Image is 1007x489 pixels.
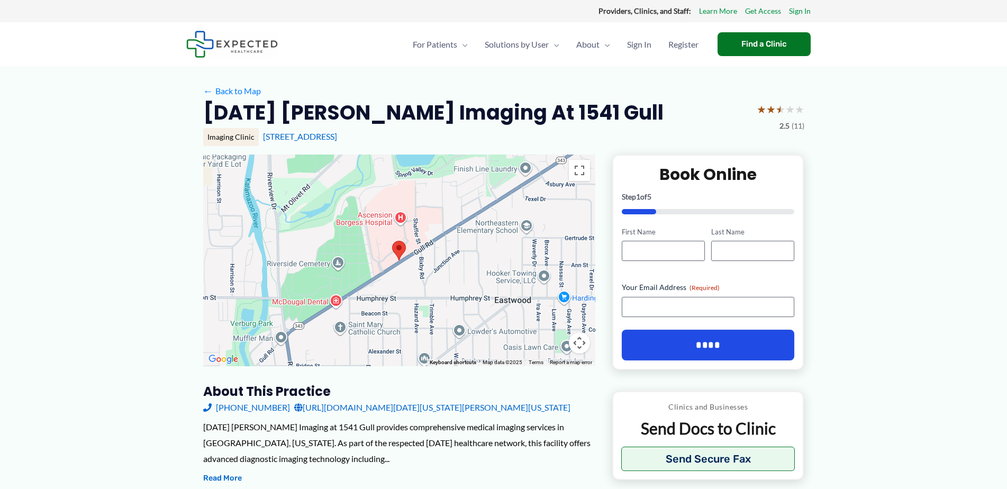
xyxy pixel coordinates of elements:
button: Read More [203,472,242,485]
h3: About this practice [203,383,595,400]
a: ←Back to Map [203,83,261,99]
a: Learn More [699,4,737,18]
a: [URL][DOMAIN_NAME][DATE][US_STATE][PERSON_NAME][US_STATE] [294,400,570,415]
nav: Primary Site Navigation [404,26,707,63]
label: Your Email Address [622,282,795,293]
img: Expected Healthcare Logo - side, dark font, small [186,31,278,58]
a: Find a Clinic [718,32,811,56]
a: Terms (opens in new tab) [529,359,543,365]
span: 2.5 [779,119,790,133]
span: Menu Toggle [457,26,468,63]
a: Sign In [789,4,811,18]
span: 5 [647,192,651,201]
label: Last Name [711,227,794,237]
p: Clinics and Businesses [621,400,795,414]
span: Solutions by User [485,26,549,63]
button: Toggle fullscreen view [569,160,590,181]
span: ← [203,86,213,96]
a: Report a map error [550,359,592,365]
a: Open this area in Google Maps (opens a new window) [206,352,241,366]
a: Get Access [745,4,781,18]
div: [DATE] [PERSON_NAME] Imaging at 1541 Gull provides comprehensive medical imaging services in [GEO... [203,419,595,466]
button: Send Secure Fax [621,447,795,471]
button: Keyboard shortcuts [430,359,476,366]
span: ★ [757,99,766,119]
span: ★ [785,99,795,119]
span: Menu Toggle [600,26,610,63]
h2: Book Online [622,164,795,185]
a: For PatientsMenu Toggle [404,26,476,63]
span: For Patients [413,26,457,63]
div: Imaging Clinic [203,128,259,146]
span: Register [668,26,698,63]
span: (11) [792,119,804,133]
span: Menu Toggle [549,26,559,63]
a: Solutions by UserMenu Toggle [476,26,568,63]
img: Google [206,352,241,366]
h2: [DATE] [PERSON_NAME] Imaging at 1541 Gull [203,99,664,125]
span: Map data ©2025 [483,359,522,365]
p: Step of [622,193,795,201]
span: ★ [776,99,785,119]
span: 1 [636,192,640,201]
span: About [576,26,600,63]
a: Register [660,26,707,63]
a: Sign In [619,26,660,63]
a: AboutMenu Toggle [568,26,619,63]
span: ★ [766,99,776,119]
a: [PHONE_NUMBER] [203,400,290,415]
p: Send Docs to Clinic [621,418,795,439]
label: First Name [622,227,705,237]
span: ★ [795,99,804,119]
strong: Providers, Clinics, and Staff: [598,6,691,15]
span: Sign In [627,26,651,63]
span: (Required) [690,284,720,292]
a: [STREET_ADDRESS] [263,131,337,141]
button: Map camera controls [569,332,590,354]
